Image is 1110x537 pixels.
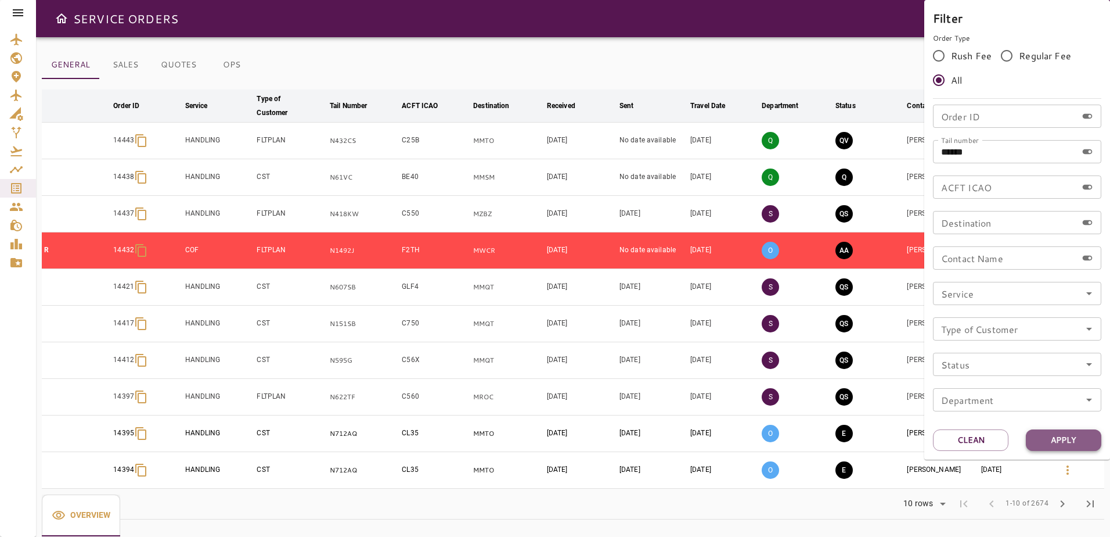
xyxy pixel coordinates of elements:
button: Open [1081,392,1097,408]
div: rushFeeOrder [933,44,1101,92]
button: Open [1081,285,1097,302]
span: Rush Fee [951,49,992,63]
button: Apply [1026,429,1101,451]
button: Open [1081,321,1097,337]
p: Order Type [933,33,1101,44]
span: Regular Fee [1019,49,1071,63]
h6: Filter [933,9,1101,27]
span: All [951,73,962,87]
button: Clean [933,429,1008,451]
button: Open [1081,356,1097,373]
label: Tail number [941,135,979,145]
